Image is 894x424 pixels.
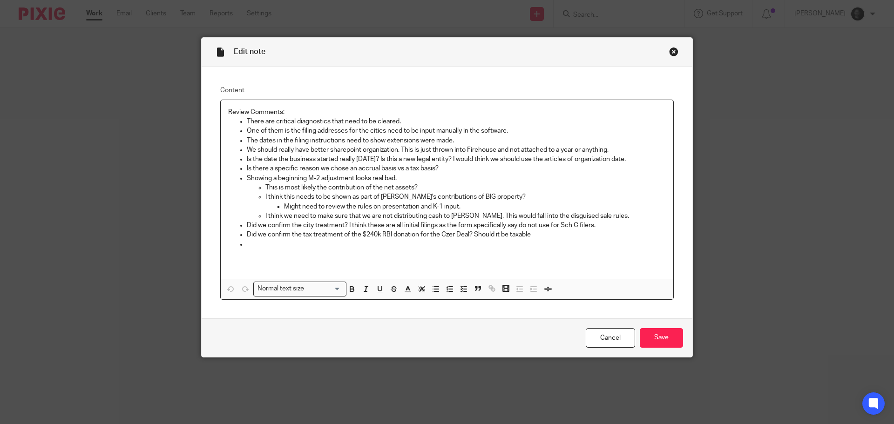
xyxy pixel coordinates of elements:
[220,86,674,95] label: Content
[640,328,683,348] input: Save
[234,48,265,55] span: Edit note
[586,328,635,348] a: Cancel
[228,108,666,117] p: Review Comments:
[247,117,666,126] p: There are critical diagnostics that need to be cleared.
[247,164,666,173] p: Is there a specific reason we chose an accrual basis vs a tax basis?
[265,183,666,192] p: This is most likely the contribution of the net assets?
[247,221,666,230] p: Did we confirm the city treatment? I think these are all initial filings as the form specifically...
[247,126,666,135] p: One of them is the filing addresses for the cities need to be input manually in the software.
[256,284,306,294] span: Normal text size
[284,202,666,211] p: Might need to review the rules on presentation and K-1 input.
[265,211,666,221] p: I think we need to make sure that we are not distributing cash to [PERSON_NAME]. This would fall ...
[247,136,666,145] p: The dates in the filing instructions need to show extensions were made.
[247,174,666,183] p: Showing a beginning M-2 adjustment looks real bad.
[307,284,341,294] input: Search for option
[247,145,666,155] p: We should really have better sharepoint organization. This is just thrown into Firehouse and not ...
[247,155,666,164] p: Is the date the business started really [DATE]? Is this a new legal entity? I would think we shou...
[669,47,678,56] div: Close this dialog window
[265,192,666,202] p: I think this needs to be shown as part of [PERSON_NAME]'s contributions of BIG property?
[253,282,346,296] div: Search for option
[247,230,666,239] p: Did we confirm the tax treatment of the $240k RBI donation for the Czer Deal? Should it be taxable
